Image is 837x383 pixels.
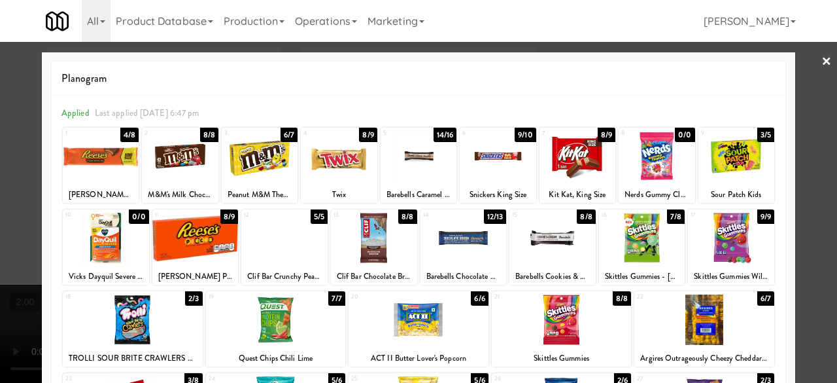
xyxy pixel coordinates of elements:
div: 19 [209,291,276,302]
div: 8 [621,128,657,139]
div: 197/7Quest Chips Chili Lime [206,291,346,367]
div: ACT II Butter Lover's Popcorn [349,350,488,367]
div: Sour Patch Kids [698,187,774,203]
img: Micromart [46,10,69,33]
span: Applied [61,107,90,119]
div: 167/8Skittles Gummies - [PERSON_NAME] [599,210,685,285]
div: 1412/13Barebells Chocolate Dough Protein Bar [420,210,507,285]
div: 514/16Barebells Caramel Cashew Protein Bar [381,128,456,203]
div: 14/8[PERSON_NAME] Peanut Butter Cup King Size [63,128,139,203]
div: 80/0Nerds Gummy Clusters Rainbow [619,128,694,203]
div: 125/5Clif Bar Crunchy Peanut Butter [241,210,328,285]
span: Planogram [61,69,776,88]
span: Last applied [DATE] 6:47 pm [95,107,199,119]
div: 8/9 [359,128,377,142]
div: Clif Bar Chocolate Brownie [333,268,415,285]
div: [PERSON_NAME] Peanut Butter Cup King Size [65,187,137,203]
div: 14/16 [434,128,457,142]
div: 6/7 [757,291,774,306]
div: 13 [333,210,374,221]
div: 100/0Vicks Dayquil Severe Caplets [63,210,149,285]
div: Snickers King Size [460,187,536,203]
div: 179/9Skittles Gummies Wild [PERSON_NAME] [688,210,774,285]
div: M&M's Milk Chocolate [142,187,218,203]
div: 7/8 [667,210,685,224]
div: 4/8 [120,128,139,142]
div: 9/9 [757,210,774,224]
div: 14 [423,210,464,221]
div: Vicks Dayquil Severe Caplets [65,268,147,285]
div: Nerds Gummy Clusters Rainbow [619,187,694,203]
div: 2/3 [185,291,202,306]
div: Vicks Dayquil Severe Caplets [63,268,149,285]
div: Barebells Cookies & Cream Protein Bar [509,268,596,285]
div: 11 [155,210,196,221]
div: Quest Chips Chili Lime [208,350,344,367]
div: 8/9 [598,128,615,142]
div: 8/8 [577,210,595,224]
div: Sour Patch Kids [700,187,772,203]
div: [PERSON_NAME] Pieces Box [152,268,239,285]
div: 4 [303,128,339,139]
div: [PERSON_NAME] Pieces Box [154,268,237,285]
div: 3/5 [757,128,774,142]
div: 5 [383,128,418,139]
div: Argires Outrageously Cheezy Cheddarcorn [634,350,774,367]
div: 8/8 [200,128,218,142]
div: 21 [494,291,562,302]
a: × [821,42,832,82]
div: 7 [542,128,577,139]
div: 8/8 [398,210,417,224]
div: Twix [303,187,375,203]
div: 8/8 [613,291,631,306]
div: Kit Kat, King Size [541,187,613,203]
div: 0/0 [675,128,694,142]
div: TROLLI SOUR BRITE CRAWLERS bag [65,350,201,367]
div: Snickers King Size [462,187,534,203]
div: Skittles Gummies - [PERSON_NAME] [599,268,685,285]
div: 182/3TROLLI SOUR BRITE CRAWLERS bag [63,291,203,367]
div: Peanut M&M Theater Box [224,187,296,203]
div: TROLLI SOUR BRITE CRAWLERS bag [63,350,203,367]
div: Barebells Caramel Cashew Protein Bar [381,187,456,203]
div: 20 [351,291,418,302]
div: Skittles Gummies - [PERSON_NAME] [601,268,683,285]
div: 78/9Kit Kat, King Size [539,128,615,203]
div: 10 [65,210,106,221]
div: Clif Bar Crunchy Peanut Butter [241,268,328,285]
div: 9 [701,128,736,139]
div: 138/8Clif Bar Chocolate Brownie [331,210,417,285]
div: Barebells Chocolate Dough Protein Bar [422,268,505,285]
div: 6 [462,128,498,139]
div: 2 [145,128,180,139]
div: 28/8M&M's Milk Chocolate [142,128,218,203]
div: 12/13 [484,210,507,224]
div: Argires Outrageously Cheezy Cheddarcorn [636,350,772,367]
div: Skittles Gummies [494,350,630,367]
div: 118/9[PERSON_NAME] Pieces Box [152,210,239,285]
div: 6/6 [471,291,488,306]
div: 1 [65,128,101,139]
div: 226/7Argires Outrageously Cheezy Cheddarcorn [634,291,774,367]
div: 5/5 [311,210,328,224]
div: M&M's Milk Chocolate [144,187,216,203]
div: Twix [301,187,377,203]
div: Quest Chips Chili Lime [206,350,346,367]
div: Nerds Gummy Clusters Rainbow [621,187,692,203]
div: 15 [512,210,553,221]
div: Skittles Gummies [492,350,632,367]
div: 17 [691,210,731,221]
div: [PERSON_NAME] Peanut Butter Cup King Size [63,187,139,203]
div: 8/9 [220,210,238,224]
div: 22 [637,291,704,302]
div: Barebells Chocolate Dough Protein Bar [420,268,507,285]
div: 69/10Snickers King Size [460,128,536,203]
div: 48/9Twix [301,128,377,203]
div: Peanut M&M Theater Box [222,187,298,203]
div: Clif Bar Crunchy Peanut Butter [243,268,326,285]
div: 7/7 [328,291,345,306]
div: 158/8Barebells Cookies & Cream Protein Bar [509,210,596,285]
div: 12 [244,210,284,221]
div: Kit Kat, King Size [539,187,615,203]
div: 6/7 [281,128,298,142]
